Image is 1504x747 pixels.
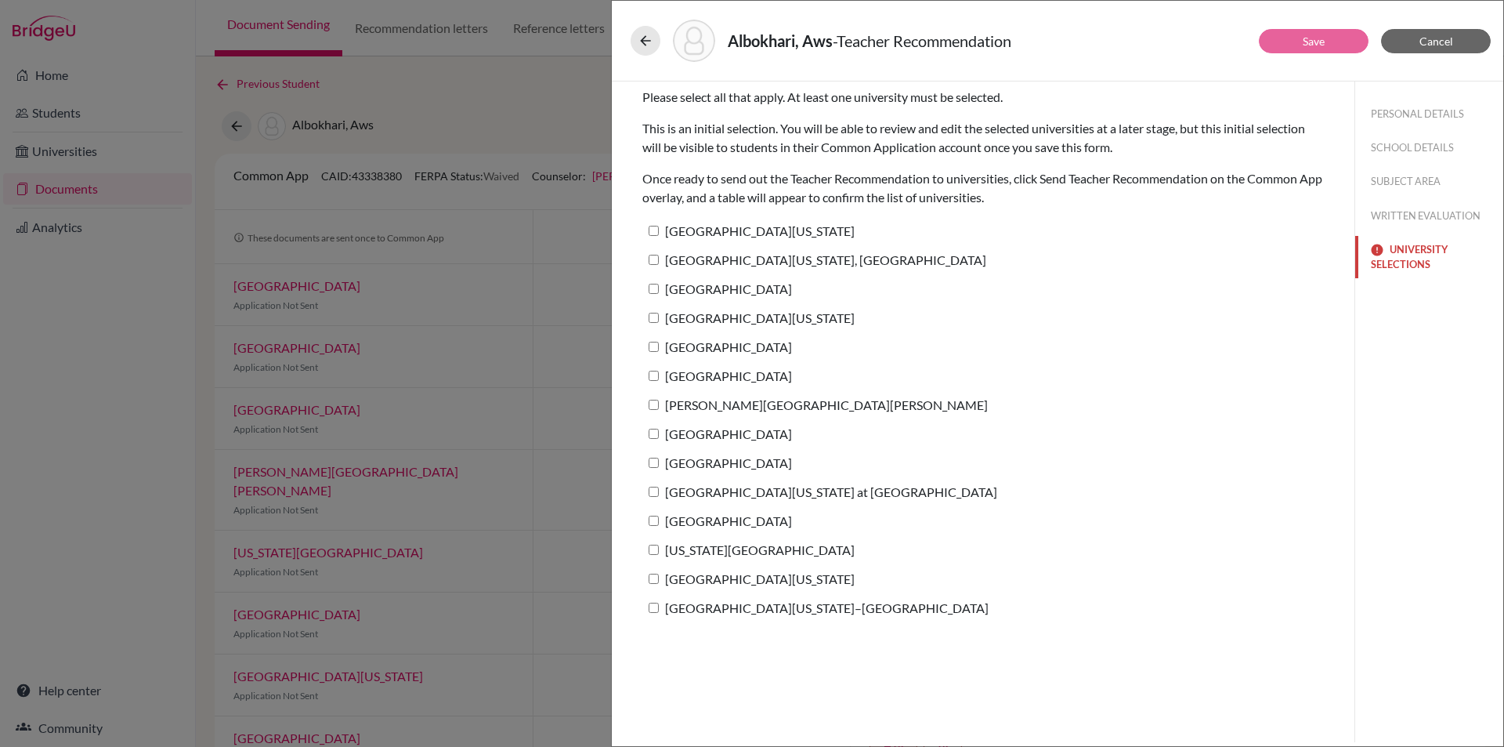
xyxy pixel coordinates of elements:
input: [PERSON_NAME][GEOGRAPHIC_DATA][PERSON_NAME] [649,400,659,410]
button: UNIVERSITY SELECTIONS [1355,236,1503,278]
input: [GEOGRAPHIC_DATA] [649,516,659,526]
label: [GEOGRAPHIC_DATA][US_STATE] [642,219,855,242]
input: [GEOGRAPHIC_DATA][US_STATE] [649,574,659,584]
p: This is an initial selection. You will be able to review and edit the selected universities at a ... [642,119,1324,157]
label: [GEOGRAPHIC_DATA] [642,422,792,445]
input: [GEOGRAPHIC_DATA] [649,458,659,468]
input: [GEOGRAPHIC_DATA][US_STATE] at [GEOGRAPHIC_DATA] [649,487,659,497]
button: SCHOOL DETAILS [1355,134,1503,161]
label: [GEOGRAPHIC_DATA] [642,364,792,387]
input: [GEOGRAPHIC_DATA] [649,429,659,439]
label: [GEOGRAPHIC_DATA] [642,509,792,532]
input: [GEOGRAPHIC_DATA] [649,371,659,381]
button: WRITTEN EVALUATION [1355,202,1503,230]
label: [GEOGRAPHIC_DATA][US_STATE] [642,306,855,329]
label: [GEOGRAPHIC_DATA] [642,335,792,358]
p: Please select all that apply. At least one university must be selected. [642,88,1324,107]
input: [GEOGRAPHIC_DATA] [649,284,659,294]
strong: Albokhari, Aws [728,31,833,50]
input: [GEOGRAPHIC_DATA][US_STATE] [649,313,659,323]
label: [US_STATE][GEOGRAPHIC_DATA] [642,538,855,561]
label: [GEOGRAPHIC_DATA][US_STATE] at [GEOGRAPHIC_DATA] [642,480,997,503]
input: [US_STATE][GEOGRAPHIC_DATA] [649,545,659,555]
button: SUBJECT AREA [1355,168,1503,195]
input: [GEOGRAPHIC_DATA] [649,342,659,352]
input: [GEOGRAPHIC_DATA][US_STATE] [649,226,659,236]
span: - Teacher Recommendation [833,31,1011,50]
button: PERSONAL DETAILS [1355,100,1503,128]
label: [GEOGRAPHIC_DATA] [642,277,792,300]
p: Once ready to send out the Teacher Recommendation to universities, click Send Teacher Recommendat... [642,169,1324,207]
label: [PERSON_NAME][GEOGRAPHIC_DATA][PERSON_NAME] [642,393,988,416]
img: error-544570611efd0a2d1de9.svg [1371,244,1383,256]
label: [GEOGRAPHIC_DATA][US_STATE] [642,568,855,590]
input: [GEOGRAPHIC_DATA][US_STATE], [GEOGRAPHIC_DATA] [649,255,659,265]
label: [GEOGRAPHIC_DATA][US_STATE], [GEOGRAPHIC_DATA] [642,248,986,271]
input: [GEOGRAPHIC_DATA][US_STATE]–[GEOGRAPHIC_DATA] [649,603,659,613]
label: [GEOGRAPHIC_DATA] [642,451,792,474]
label: [GEOGRAPHIC_DATA][US_STATE]–[GEOGRAPHIC_DATA] [642,597,989,619]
